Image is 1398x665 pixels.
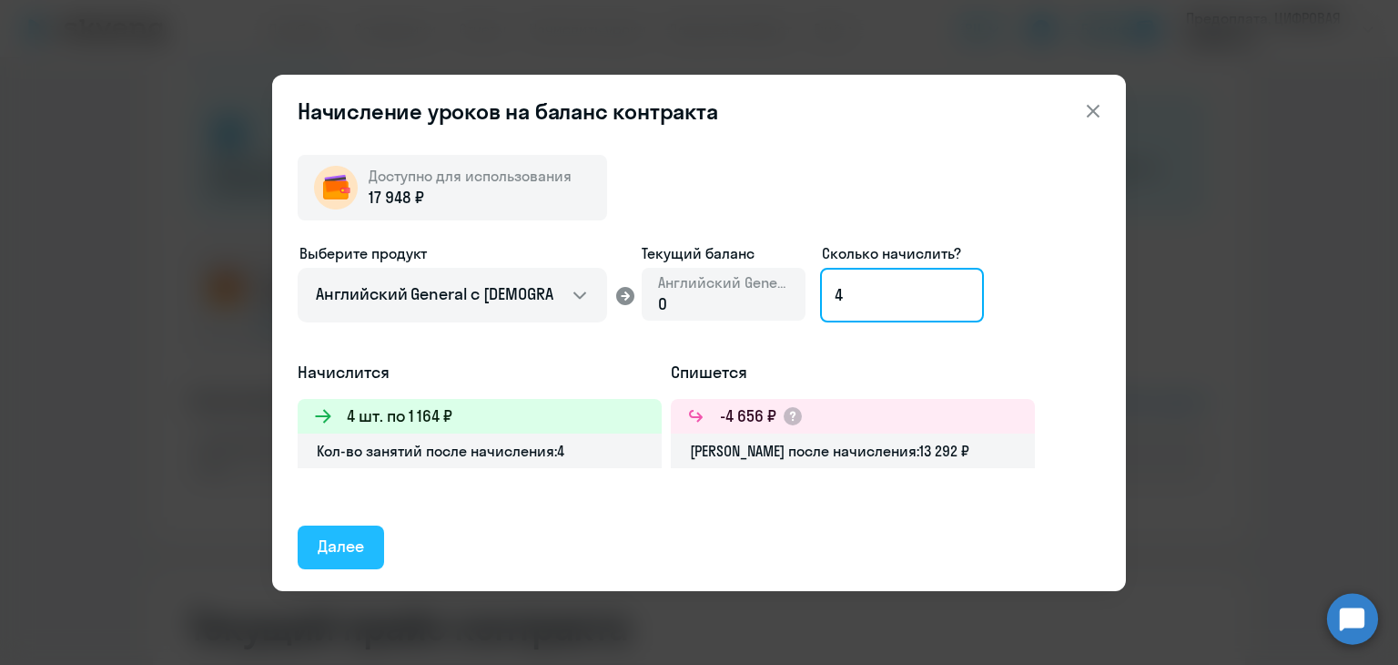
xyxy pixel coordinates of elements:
[347,404,452,428] h3: 4 шт. по 1 164 ₽
[299,244,427,262] span: Выберите продукт
[369,167,572,185] span: Доступно для использования
[369,186,424,210] span: 17 948 ₽
[298,434,662,468] div: Кол-во занятий после начисления: 4
[671,434,1035,468] div: [PERSON_NAME] после начисления: 13 292 ₽
[671,361,1035,384] h5: Спишется
[298,361,662,384] h5: Начислится
[314,166,358,210] img: wallet-circle.png
[642,242,805,264] span: Текущий баланс
[272,97,1126,126] header: Начисление уроков на баланс контракта
[298,526,384,569] button: Далее
[720,404,776,428] h3: -4 656 ₽
[318,535,364,558] div: Далее
[822,244,961,262] span: Сколько начислить?
[658,293,667,314] span: 0
[658,272,789,292] span: Английский General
